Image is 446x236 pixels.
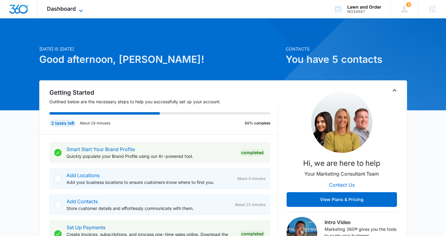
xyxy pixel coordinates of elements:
h1: Good afternoon, [PERSON_NAME]! [39,52,282,67]
p: Outlined below are the necessary steps to help you successfully set up your account. [49,98,278,105]
div: Domain Overview [23,36,55,40]
div: account name [347,5,381,10]
p: Quickly populate your Brand Profile using our AI-powered tool. [67,153,234,159]
button: Toggle Collapse [391,87,398,94]
a: Add Contacts [67,198,98,204]
h2: Getting Started [49,88,278,97]
p: Your Marketing Consultant Team [304,170,379,177]
div: notifications count [406,2,411,7]
div: 2 tasks left [49,120,76,127]
img: tab_domain_overview_orange.svg [17,36,21,40]
img: logo_orange.svg [10,10,15,15]
p: Add your business locations to ensure customers know where to find you. [67,179,232,185]
p: About 18 minutes [80,120,110,126]
div: v 4.0.24 [17,10,30,15]
span: Dashboard [47,6,76,12]
div: Keywords by Traffic [68,36,103,40]
p: Contacts [286,46,407,52]
img: tab_keywords_by_traffic_grey.svg [61,36,66,40]
div: account id [347,10,381,14]
a: Smart Start Your Brand Profile [67,146,135,152]
div: Domain: [DOMAIN_NAME] [16,16,67,21]
a: Add Locations [67,172,100,178]
p: [DATE] is [DATE] [39,46,282,52]
h3: Intro Video [325,219,397,226]
h1: You have 5 contacts [286,52,407,67]
p: Hi, we are here to help [303,158,380,169]
p: Store customer details and effortlessly communicate with them. [67,205,230,211]
p: 50% complete [245,120,270,126]
button: Contact Us [323,177,361,192]
div: Completed [239,149,265,156]
img: website_grey.svg [10,16,15,21]
span: About 3 minutes [237,176,265,181]
span: 3 [406,2,411,7]
span: About 15 minutes [235,202,265,207]
button: View Plans & Pricing [287,192,397,207]
a: Set Up Payments [67,224,105,230]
